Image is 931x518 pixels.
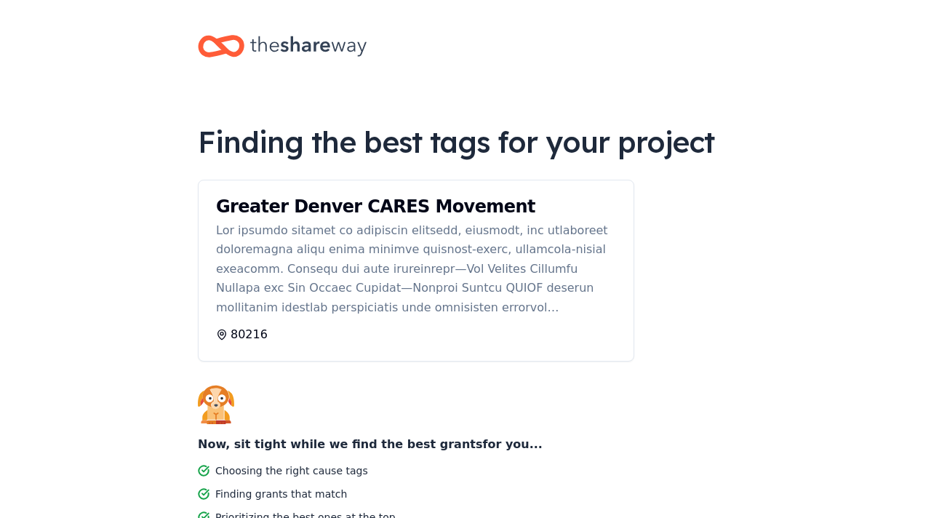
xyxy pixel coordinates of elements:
div: Greater Denver CARES Movement [216,198,616,215]
div: 80216 [216,326,616,343]
div: Lor ipsumdo sitamet co adipiscin elitsedd, eiusmodt, inc utlaboreet doloremagna aliqu enima minim... [216,221,616,317]
div: Now, sit tight while we find the best grants for you... [198,430,733,459]
div: Finding the best tags for your project [198,121,733,162]
img: Dog waiting patiently [198,385,234,424]
div: Finding grants that match [215,485,347,503]
div: Choosing the right cause tags [215,462,368,479]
